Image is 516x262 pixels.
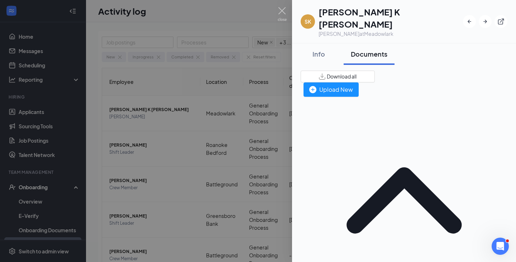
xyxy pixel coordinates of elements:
h1: [PERSON_NAME] K [PERSON_NAME] [319,6,463,30]
button: Download all [301,71,375,82]
iframe: Intercom live chat [492,238,509,255]
button: ArrowLeftNew [463,15,476,28]
svg: ArrowLeftNew [466,18,473,25]
button: ExternalLink [494,15,507,28]
div: Upload New [309,85,353,94]
div: [PERSON_NAME] at Meadowlark [319,30,463,37]
svg: ArrowRight [482,18,489,25]
div: Info [308,49,329,58]
div: Documents [351,49,387,58]
button: Upload New [304,82,359,97]
button: ArrowRight [479,15,492,28]
svg: ExternalLink [497,18,505,25]
div: SK [305,18,311,25]
span: Download all [327,73,357,80]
